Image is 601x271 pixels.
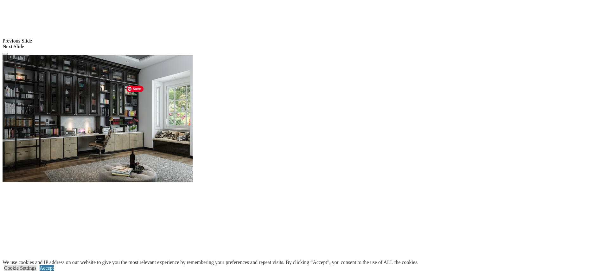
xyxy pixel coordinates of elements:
[3,260,419,265] div: We use cookies and IP address on our website to give you the most relevant experience by remember...
[126,86,144,92] span: Save
[40,265,54,271] a: Accept
[3,55,193,182] img: Banner for mobile view
[3,44,598,50] div: Next Slide
[3,53,8,55] button: Click here to pause slide show
[3,38,598,44] div: Previous Slide
[4,265,36,271] a: Cookie Settings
